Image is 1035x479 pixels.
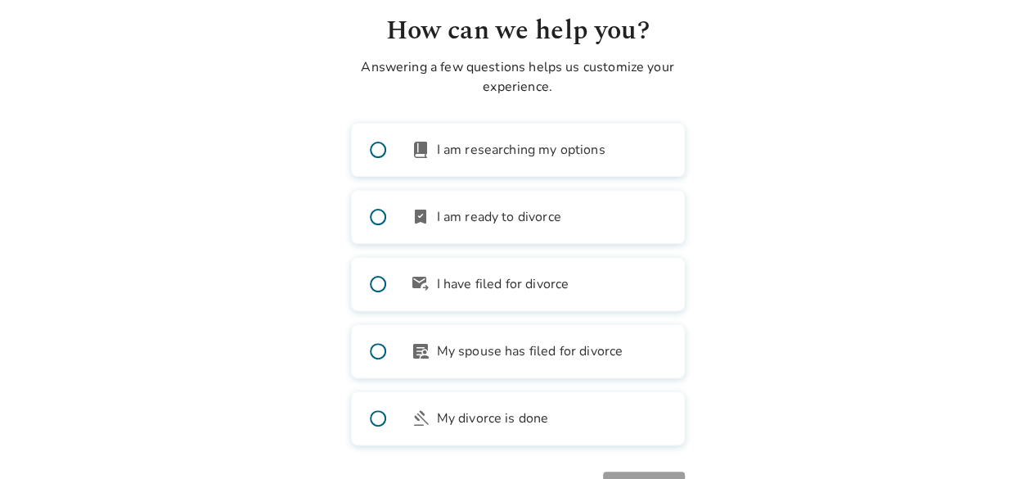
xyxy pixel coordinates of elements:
[411,140,430,160] span: book_2
[437,207,561,227] span: I am ready to divorce
[351,11,685,51] h1: How can we help you?
[351,57,685,97] p: Answering a few questions helps us customize your experience.
[953,400,1035,479] iframe: Chat Widget
[437,409,549,428] span: My divorce is done
[437,341,623,361] span: My spouse has filed for divorce
[411,341,430,361] span: article_person
[437,274,569,294] span: I have filed for divorce
[437,140,605,160] span: I am researching my options
[411,274,430,294] span: outgoing_mail
[411,409,430,428] span: gavel
[411,207,430,227] span: bookmark_check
